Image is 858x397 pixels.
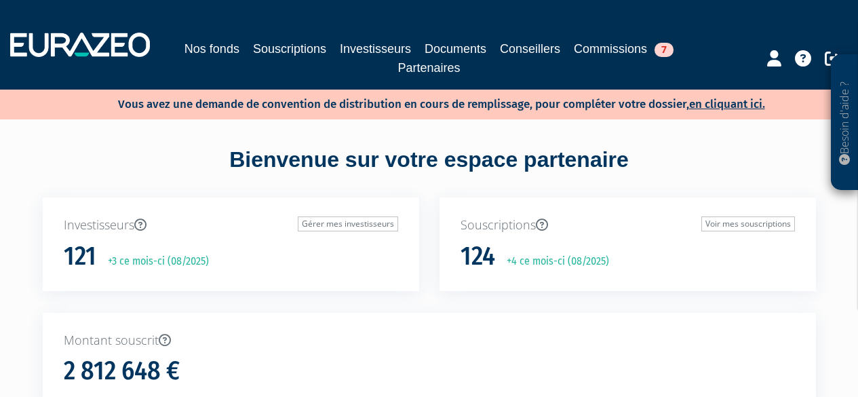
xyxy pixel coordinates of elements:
a: en cliquant ici. [689,97,765,111]
a: Nos fonds [184,39,239,58]
p: Investisseurs [64,216,398,234]
p: Montant souscrit [64,332,795,349]
a: Souscriptions [253,39,326,58]
a: Voir mes souscriptions [701,216,795,231]
h1: 124 [461,242,495,271]
img: 1732889491-logotype_eurazeo_blanc_rvb.png [10,33,150,57]
p: Souscriptions [461,216,795,234]
h1: 121 [64,242,96,271]
p: +4 ce mois-ci (08/2025) [497,254,609,269]
a: Investisseurs [340,39,411,58]
div: Bienvenue sur votre espace partenaire [33,145,826,197]
a: Partenaires [397,58,460,77]
a: Conseillers [500,39,560,58]
a: Gérer mes investisseurs [298,216,398,231]
a: Commissions7 [574,39,674,58]
p: +3 ce mois-ci (08/2025) [98,254,209,269]
p: Besoin d'aide ? [837,62,853,184]
span: 7 [655,43,674,57]
a: Documents [425,39,486,58]
p: Vous avez une demande de convention de distribution en cours de remplissage, pour compléter votre... [79,93,765,113]
h1: 2 812 648 € [64,357,180,385]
